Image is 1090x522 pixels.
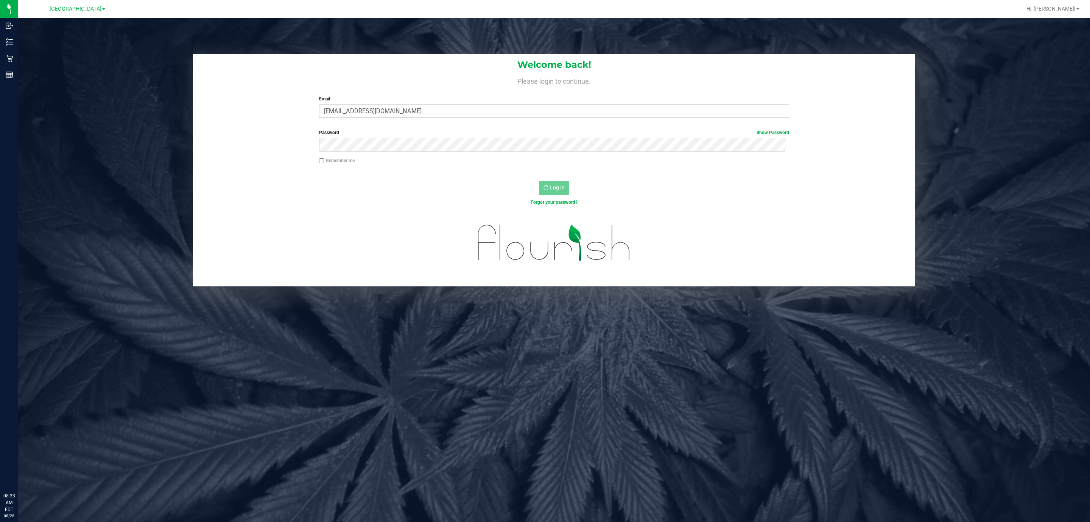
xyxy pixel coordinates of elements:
inline-svg: Reports [6,71,13,78]
span: Password [319,130,339,135]
p: 08/28 [3,513,15,519]
img: flourish_logo.svg [464,214,645,272]
inline-svg: Inbound [6,22,13,30]
inline-svg: Inventory [6,38,13,46]
button: Log In [539,181,569,195]
p: 08:33 AM EDT [3,492,15,513]
span: Hi, [PERSON_NAME]! [1026,6,1076,12]
input: Remember me [319,158,324,164]
label: Email [319,95,789,102]
a: Forgot your password? [531,200,578,205]
span: [GEOGRAPHIC_DATA] [50,6,101,12]
label: Remember me [319,157,355,164]
inline-svg: Retail [6,55,13,62]
h1: Welcome back! [193,60,915,70]
a: Show Password [757,130,789,135]
span: Log In [550,184,565,191]
h4: Please login to continue. [193,76,915,85]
